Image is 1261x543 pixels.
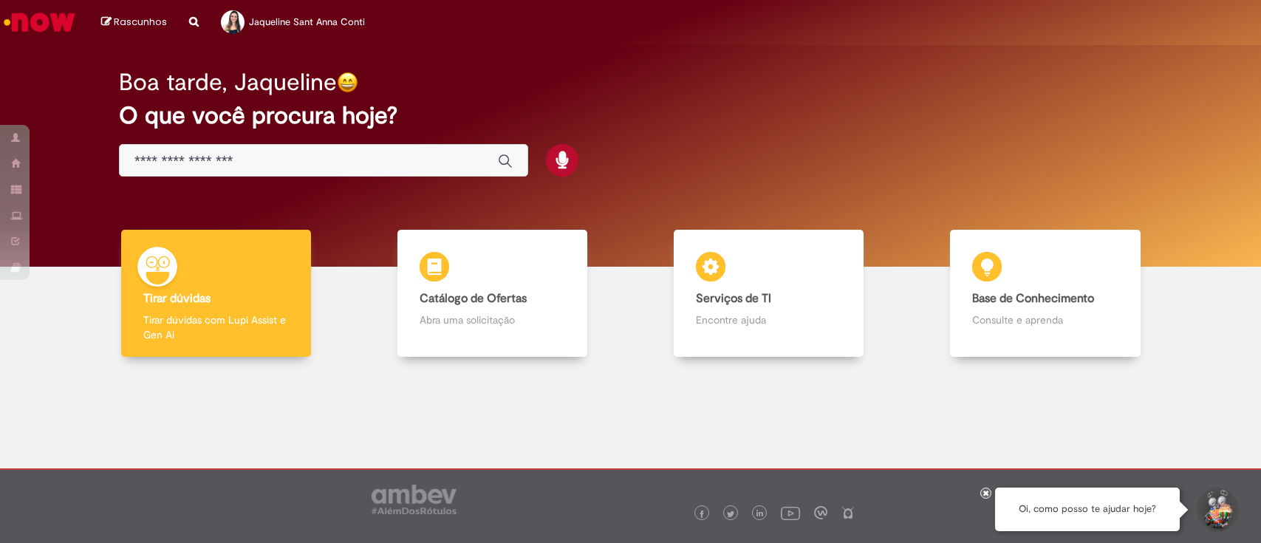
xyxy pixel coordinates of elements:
[841,506,855,519] img: logo_footer_naosei.png
[420,313,565,327] p: Abra uma solicitação
[698,510,705,518] img: logo_footer_facebook.png
[781,503,800,522] img: logo_footer_youtube.png
[696,313,841,327] p: Encontre ajuda
[995,488,1180,531] div: Oi, como posso te ajudar hoje?
[354,230,630,358] a: Catálogo de Ofertas Abra uma solicitação
[119,103,1142,129] h2: O que você procura hoje?
[101,16,167,30] a: Rascunhos
[143,291,211,306] b: Tirar dúvidas
[119,69,337,95] h2: Boa tarde, Jaqueline
[727,510,734,518] img: logo_footer_twitter.png
[78,230,354,358] a: Tirar dúvidas Tirar dúvidas com Lupi Assist e Gen Ai
[696,291,771,306] b: Serviços de TI
[372,485,457,514] img: logo_footer_ambev_rotulo_gray.png
[631,230,907,358] a: Serviços de TI Encontre ajuda
[907,230,1183,358] a: Base de Conhecimento Consulte e aprenda
[249,16,365,28] span: Jaqueline Sant Anna Conti
[1195,488,1239,532] button: Iniciar Conversa de Suporte
[337,72,358,93] img: happy-face.png
[143,313,289,342] p: Tirar dúvidas com Lupi Assist e Gen Ai
[756,510,764,519] img: logo_footer_linkedin.png
[1,7,78,37] img: ServiceNow
[972,313,1118,327] p: Consulte e aprenda
[972,291,1094,306] b: Base de Conhecimento
[420,291,527,306] b: Catálogo de Ofertas
[114,15,167,29] span: Rascunhos
[814,506,827,519] img: logo_footer_workplace.png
